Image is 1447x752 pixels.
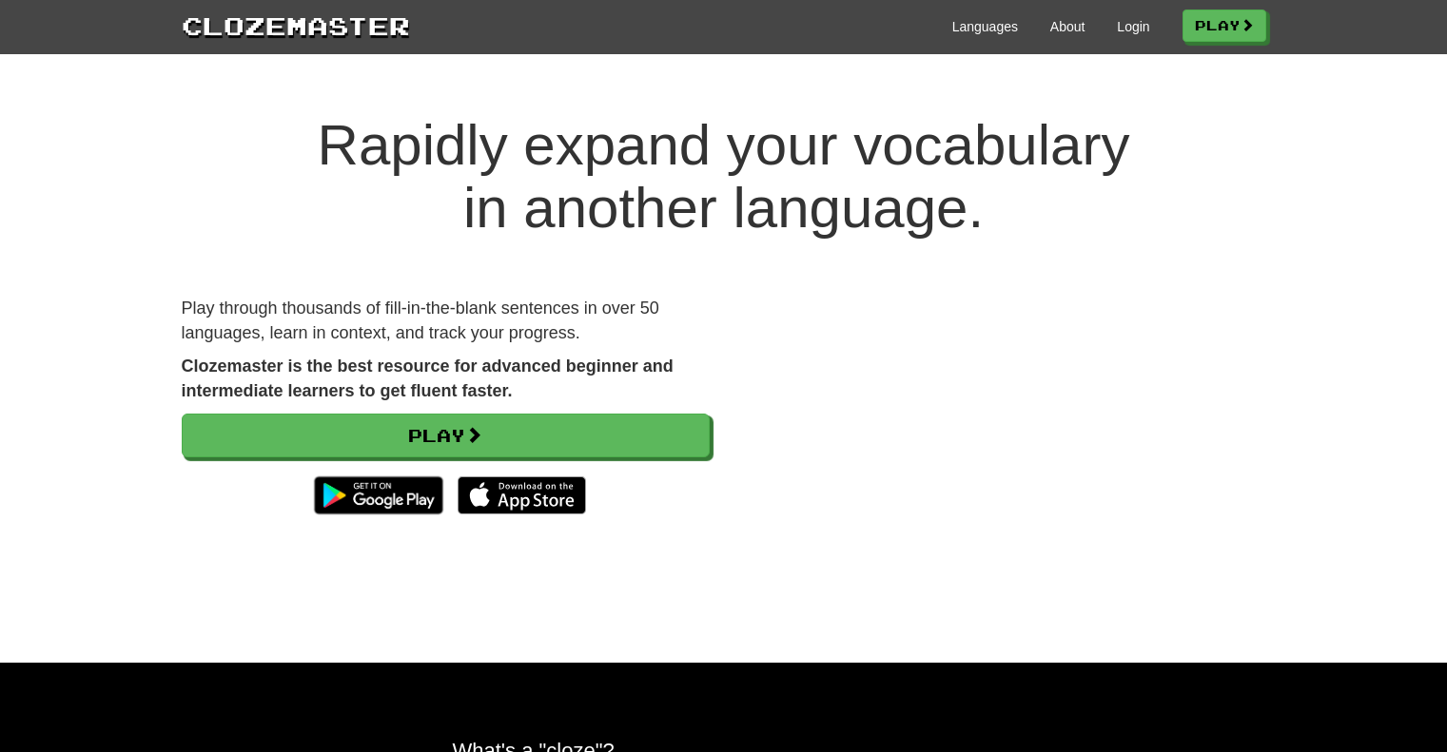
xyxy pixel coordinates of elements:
[458,476,586,514] img: Download_on_the_App_Store_Badge_US-UK_135x40-25178aeef6eb6b83b96f5f2d004eda3bffbb37122de64afbaef7...
[1183,10,1266,42] a: Play
[182,8,410,43] a: Clozemaster
[304,467,452,524] img: Get it on Google Play
[1050,17,1085,36] a: About
[182,357,674,400] strong: Clozemaster is the best resource for advanced beginner and intermediate learners to get fluent fa...
[182,414,710,457] a: Play
[952,17,1018,36] a: Languages
[1117,17,1149,36] a: Login
[182,297,710,345] p: Play through thousands of fill-in-the-blank sentences in over 50 languages, learn in context, and...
